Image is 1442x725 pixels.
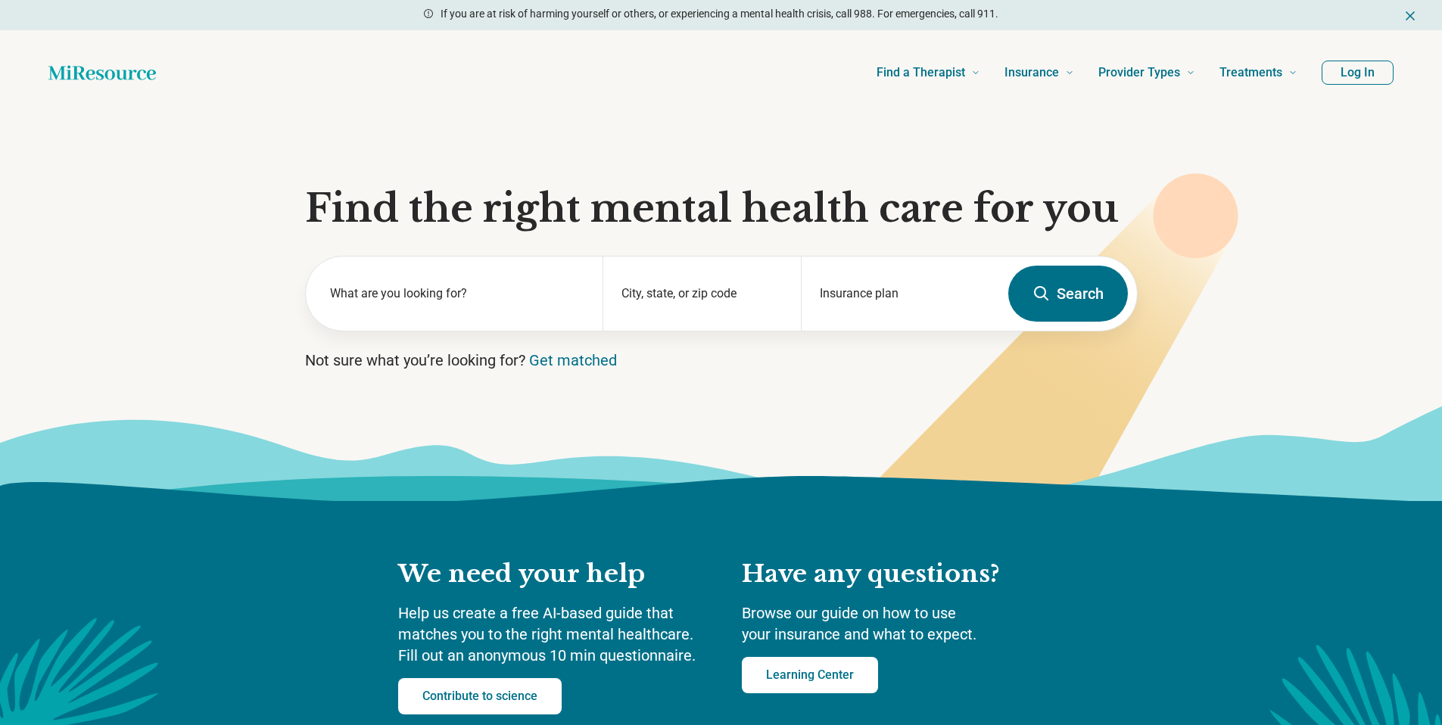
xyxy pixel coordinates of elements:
button: Dismiss [1403,6,1418,24]
label: What are you looking for? [330,285,585,303]
span: Insurance [1004,62,1059,83]
button: Log In [1322,61,1394,85]
a: Find a Therapist [877,42,980,103]
a: Get matched [529,351,617,369]
a: Treatments [1219,42,1297,103]
span: Provider Types [1098,62,1180,83]
span: Find a Therapist [877,62,965,83]
p: Not sure what you’re looking for? [305,350,1138,371]
a: Insurance [1004,42,1074,103]
a: Learning Center [742,657,878,693]
h1: Find the right mental health care for you [305,186,1138,232]
p: Help us create a free AI-based guide that matches you to the right mental healthcare. Fill out an... [398,602,712,666]
button: Search [1008,266,1128,322]
p: Browse our guide on how to use your insurance and what to expect. [742,602,1045,645]
a: Contribute to science [398,678,562,714]
span: Treatments [1219,62,1282,83]
a: Provider Types [1098,42,1195,103]
a: Home page [48,58,156,88]
h2: Have any questions? [742,559,1045,590]
h2: We need your help [398,559,712,590]
p: If you are at risk of harming yourself or others, or experiencing a mental health crisis, call 98... [441,6,998,22]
